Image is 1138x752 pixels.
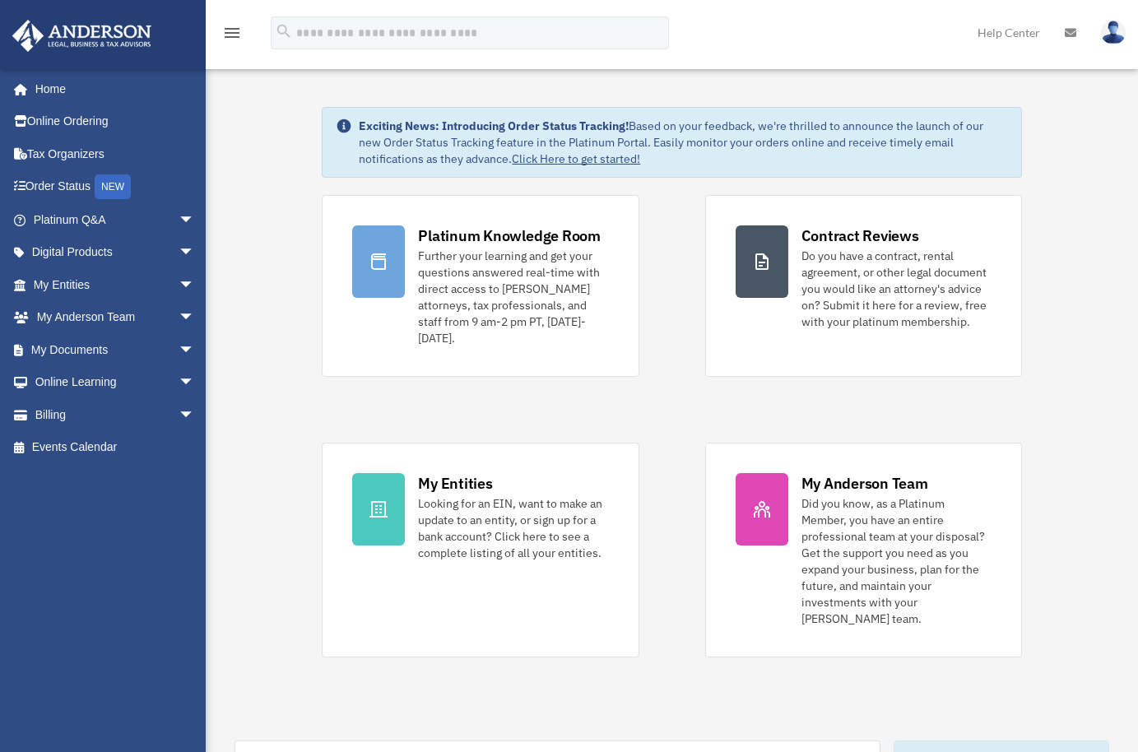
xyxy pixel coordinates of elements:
a: Online Ordering [12,105,220,138]
div: My Entities [418,473,492,494]
a: Contract Reviews Do you have a contract, rental agreement, or other legal document you would like... [705,195,1022,377]
a: My Anderson Team Did you know, as a Platinum Member, you have an entire professional team at your... [705,443,1022,657]
i: menu [222,23,242,43]
a: Order StatusNEW [12,170,220,204]
a: Platinum Q&Aarrow_drop_down [12,203,220,236]
a: My Entities Looking for an EIN, want to make an update to an entity, or sign up for a bank accoun... [322,443,639,657]
a: Home [12,72,211,105]
img: User Pic [1101,21,1126,44]
div: Looking for an EIN, want to make an update to an entity, or sign up for a bank account? Click her... [418,495,608,561]
a: Click Here to get started! [512,151,640,166]
div: Further your learning and get your questions answered real-time with direct access to [PERSON_NAM... [418,248,608,346]
span: arrow_drop_down [179,301,211,335]
span: arrow_drop_down [179,398,211,432]
div: My Anderson Team [801,473,928,494]
a: Events Calendar [12,431,220,464]
div: Did you know, as a Platinum Member, you have an entire professional team at your disposal? Get th... [801,495,992,627]
i: search [275,22,293,40]
a: My Documentsarrow_drop_down [12,333,220,366]
div: Contract Reviews [801,225,919,246]
span: arrow_drop_down [179,203,211,237]
a: Online Learningarrow_drop_down [12,366,220,399]
a: Digital Productsarrow_drop_down [12,236,220,269]
a: menu [222,29,242,43]
div: NEW [95,174,131,199]
div: Do you have a contract, rental agreement, or other legal document you would like an attorney's ad... [801,248,992,330]
a: Billingarrow_drop_down [12,398,220,431]
strong: Exciting News: Introducing Order Status Tracking! [359,118,629,133]
div: Based on your feedback, we're thrilled to announce the launch of our new Order Status Tracking fe... [359,118,1007,167]
span: arrow_drop_down [179,236,211,270]
span: arrow_drop_down [179,366,211,400]
div: Platinum Knowledge Room [418,225,601,246]
a: Platinum Knowledge Room Further your learning and get your questions answered real-time with dire... [322,195,639,377]
img: Anderson Advisors Platinum Portal [7,20,156,52]
a: Tax Organizers [12,137,220,170]
a: My Anderson Teamarrow_drop_down [12,301,220,334]
a: My Entitiesarrow_drop_down [12,268,220,301]
span: arrow_drop_down [179,268,211,302]
span: arrow_drop_down [179,333,211,367]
